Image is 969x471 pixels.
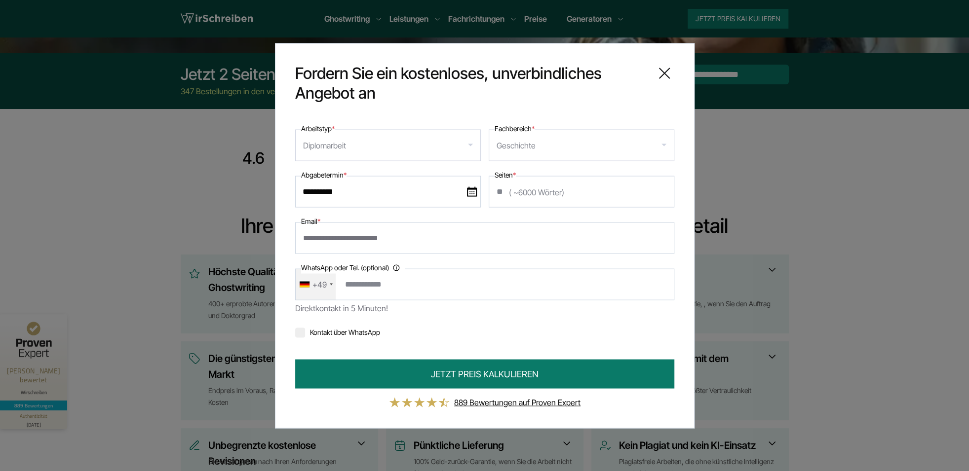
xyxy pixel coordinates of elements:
div: Diplomarbeit [303,137,346,153]
label: Fachbereich [495,122,535,134]
a: 889 Bewertungen auf Proven Expert [454,397,581,407]
label: Seiten [495,169,516,181]
span: JETZT PREIS KALKULIEREN [431,367,539,380]
label: Email [301,215,320,227]
button: JETZT PREIS KALKULIEREN [295,359,674,388]
div: Geschichte [497,137,536,153]
label: WhatsApp oder Tel. (optional) [301,261,405,273]
img: date [467,186,477,196]
input: date [295,176,481,207]
div: Telephone country code [296,269,336,299]
div: Direktkontakt in 5 Minuten! [295,300,674,316]
span: Fordern Sie ein kostenloses, unverbindliches Angebot an [295,63,647,103]
div: +49 [312,276,327,292]
label: Abgabetermin [301,169,347,181]
label: Kontakt über WhatsApp [295,327,380,336]
label: Arbeitstyp [301,122,335,134]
